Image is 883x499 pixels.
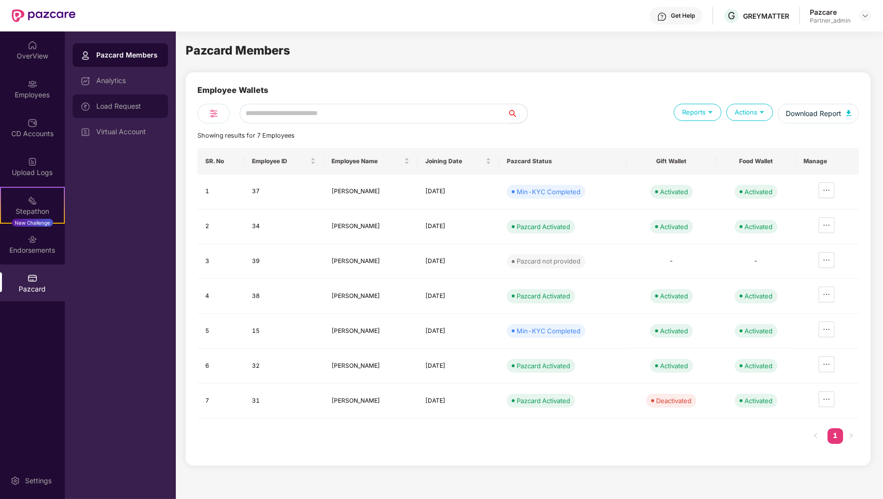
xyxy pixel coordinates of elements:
div: Activated [745,396,773,406]
div: GREYMATTER [743,11,789,21]
th: Employee ID [244,148,324,175]
span: ellipsis [819,186,834,194]
span: right [848,433,854,439]
img: svg+xml;base64,PHN2ZyBpZD0iVXBsb2FkX0xvZ3MiIGRhdGEtbmFtZT0iVXBsb2FkIExvZ3MiIHhtbG5zPSJodHRwOi8vd3... [28,157,37,167]
div: Activated [660,361,688,371]
span: - [754,257,758,264]
a: 1 [828,428,843,443]
img: svg+xml;base64,PHN2ZyBpZD0iTG9hZF9SZXF1ZXN0IiBkYXRhLW5hbWU9IkxvYWQgUmVxdWVzdCIgeG1sbnM9Imh0dHA6Ly... [81,102,90,112]
img: svg+xml;base64,PHN2ZyBpZD0iUGF6Y2FyZCIgeG1sbnM9Imh0dHA6Ly93d3cudzMub3JnLzIwMDAvc3ZnIiB3aWR0aD0iMj... [28,273,37,283]
td: [PERSON_NAME] [324,209,417,244]
span: ellipsis [819,256,834,264]
div: Employee Wallets [197,84,268,104]
div: Pazcard not provided [517,256,580,266]
button: search [507,104,528,123]
li: 1 [828,428,843,444]
th: Joining Date [417,148,499,175]
td: [PERSON_NAME] [324,244,417,279]
th: Employee Name [324,148,417,175]
td: [DATE] [417,314,499,349]
span: ellipsis [819,221,834,229]
span: Showing results for 7 Employees [197,132,295,139]
th: Manage [796,148,859,175]
button: right [843,428,859,444]
td: 1 [197,175,244,209]
div: Activated [745,222,773,232]
td: [DATE] [417,349,499,383]
img: svg+xml;base64,PHN2ZyBpZD0iRW1wbG95ZWVzIiB4bWxucz0iaHR0cDovL3d3dy53My5vcmcvMjAwMC9zdmciIHdpZHRoPS... [28,79,37,89]
button: ellipsis [819,322,834,337]
span: - [669,257,673,264]
span: Download Report [786,108,841,119]
div: Deactivated [656,396,691,406]
div: Pazcard Activated [517,361,570,371]
div: Pazcard Activated [517,396,570,406]
img: svg+xml;base64,PHN2ZyB4bWxucz0iaHR0cDovL3d3dy53My5vcmcvMjAwMC9zdmciIHdpZHRoPSIyMSIgaGVpZ2h0PSIyMC... [28,196,37,205]
td: 7 [197,383,244,418]
div: Settings [22,476,55,486]
div: Activated [660,291,688,301]
div: Partner_admin [810,17,851,25]
button: ellipsis [819,182,834,198]
td: [DATE] [417,175,499,209]
td: [DATE] [417,209,499,244]
div: Virtual Account [96,128,160,136]
div: Activated [745,326,773,336]
th: Food Wallet [716,148,796,175]
td: 15 [244,314,324,349]
img: svg+xml;base64,PHN2ZyBpZD0iVmlydHVhbF9BY2NvdW50IiBkYXRhLW5hbWU9IlZpcnR1YWwgQWNjb3VudCIgeG1sbnM9Im... [81,127,90,137]
div: Pazcard Members [96,50,160,60]
img: svg+xml;base64,PHN2ZyBpZD0iRGFzaGJvYXJkIiB4bWxucz0iaHR0cDovL3d3dy53My5vcmcvMjAwMC9zdmciIHdpZHRoPS... [81,76,90,86]
div: Min-KYC Completed [517,326,580,336]
th: Gift Wallet [627,148,716,175]
img: New Pazcare Logo [12,9,76,22]
button: ellipsis [819,356,834,372]
span: ellipsis [819,325,834,333]
span: left [813,433,819,439]
div: Min-KYC Completed [517,187,580,197]
img: svg+xml;base64,PHN2ZyBpZD0iSGVscC0zMngzMiIgeG1sbnM9Imh0dHA6Ly93d3cudzMub3JnLzIwMDAvc3ZnIiB3aWR0aD... [657,12,667,22]
img: svg+xml;base64,PHN2ZyB4bWxucz0iaHR0cDovL3d3dy53My5vcmcvMjAwMC9zdmciIHhtbG5zOnhsaW5rPSJodHRwOi8vd3... [846,110,851,116]
span: Employee Name [331,157,402,165]
div: Activated [745,187,773,197]
div: Pazcare [810,7,851,17]
td: [DATE] [417,279,499,314]
img: svg+xml;base64,PHN2ZyBpZD0iSG9tZSIgeG1sbnM9Imh0dHA6Ly93d3cudzMub3JnLzIwMDAvc3ZnIiB3aWR0aD0iMjAiIG... [28,40,37,50]
td: 39 [244,244,324,279]
span: ellipsis [819,395,834,403]
td: 31 [244,383,324,418]
img: svg+xml;base64,PHN2ZyBpZD0iQ0RfQWNjb3VudHMiIGRhdGEtbmFtZT0iQ0QgQWNjb3VudHMiIHhtbG5zPSJodHRwOi8vd3... [28,118,37,128]
img: svg+xml;base64,PHN2ZyB4bWxucz0iaHR0cDovL3d3dy53My5vcmcvMjAwMC9zdmciIHdpZHRoPSIyNCIgaGVpZ2h0PSIyNC... [208,108,220,119]
button: Download Report [778,104,859,123]
td: [PERSON_NAME] [324,383,417,418]
div: Get Help [671,12,695,20]
button: left [808,428,824,444]
td: 6 [197,349,244,383]
img: svg+xml;base64,PHN2ZyB4bWxucz0iaHR0cDovL3d3dy53My5vcmcvMjAwMC9zdmciIHdpZHRoPSIxOSIgaGVpZ2h0PSIxOS... [757,107,767,117]
td: 37 [244,175,324,209]
td: [PERSON_NAME] [324,279,417,314]
div: Activated [745,291,773,301]
span: Employee ID [252,157,308,165]
div: Activated [660,326,688,336]
img: svg+xml;base64,PHN2ZyBpZD0iU2V0dGluZy0yMHgyMCIgeG1sbnM9Imh0dHA6Ly93d3cudzMub3JnLzIwMDAvc3ZnIiB3aW... [10,476,20,486]
img: svg+xml;base64,PHN2ZyBpZD0iRHJvcGRvd24tMzJ4MzIiIHhtbG5zPSJodHRwOi8vd3d3LnczLm9yZy8yMDAwL3N2ZyIgd2... [861,12,869,20]
img: svg+xml;base64,PHN2ZyBpZD0iUHJvZmlsZSIgeG1sbnM9Imh0dHA6Ly93d3cudzMub3JnLzIwMDAvc3ZnIiB3aWR0aD0iMj... [81,51,90,60]
div: Pazcard Activated [517,291,570,301]
div: Pazcard Activated [517,222,570,232]
td: 2 [197,209,244,244]
td: 3 [197,244,244,279]
img: svg+xml;base64,PHN2ZyBpZD0iRW5kb3JzZW1lbnRzIiB4bWxucz0iaHR0cDovL3d3dy53My5vcmcvMjAwMC9zdmciIHdpZH... [28,235,37,244]
td: [DATE] [417,244,499,279]
td: 38 [244,279,324,314]
span: Joining Date [425,157,484,165]
div: Actions [726,104,773,121]
td: 4 [197,279,244,314]
div: Load Request [96,102,160,110]
td: 34 [244,209,324,244]
span: Pazcard Members [186,43,290,58]
img: svg+xml;base64,PHN2ZyB4bWxucz0iaHR0cDovL3d3dy53My5vcmcvMjAwMC9zdmciIHdpZHRoPSIxOSIgaGVpZ2h0PSIxOS... [706,107,715,117]
span: ellipsis [819,360,834,368]
div: Reports [674,104,721,121]
div: Stepathon [1,206,64,216]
